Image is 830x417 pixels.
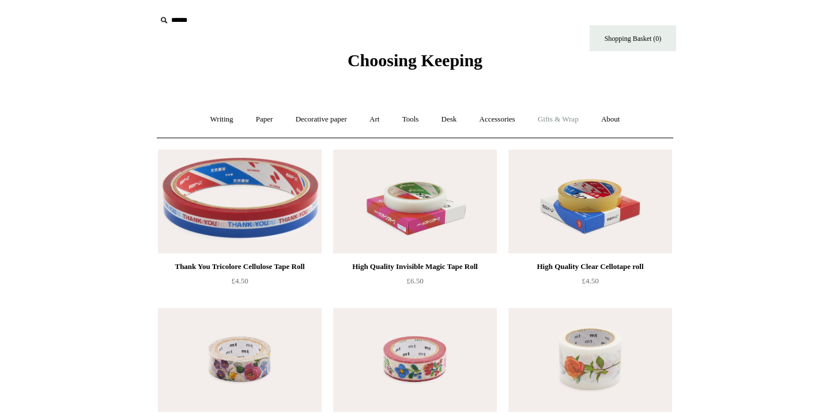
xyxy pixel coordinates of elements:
[333,308,497,412] img: Pink Embroidery MT Masking Tape
[333,308,497,412] a: Pink Embroidery MT Masking Tape Pink Embroidery MT Masking Tape
[508,150,672,253] a: High Quality Clear Cellotape roll High Quality Clear Cellotape roll
[348,60,482,68] a: Choosing Keeping
[333,150,497,253] a: High Quality Invisible Magic Tape Roll High Quality Invisible Magic Tape Roll
[158,150,322,253] a: Thank You Tricolore Cellulose Tape Roll Thank You Tricolore Cellulose Tape Roll
[200,104,244,135] a: Writing
[285,104,357,135] a: Decorative paper
[392,104,429,135] a: Tools
[359,104,390,135] a: Art
[161,260,319,274] div: Thank You Tricolore Cellulose Tape Roll
[508,308,672,412] img: Extra Thick Flowers MT Masking Tape
[348,51,482,70] span: Choosing Keeping
[333,150,497,253] img: High Quality Invisible Magic Tape Roll
[333,260,497,307] a: High Quality Invisible Magic Tape Roll £6.50
[469,104,526,135] a: Accessories
[246,104,284,135] a: Paper
[406,276,423,285] span: £6.50
[590,25,676,51] a: Shopping Basket (0)
[158,308,322,412] img: Lace & Flowers MT Masking Tape
[511,260,669,274] div: High Quality Clear Cellotape roll
[158,308,322,412] a: Lace & Flowers MT Masking Tape Lace & Flowers MT Masking Tape
[508,260,672,307] a: High Quality Clear Cellotape roll £4.50
[527,104,589,135] a: Gifts & Wrap
[158,260,322,307] a: Thank You Tricolore Cellulose Tape Roll £4.50
[336,260,494,274] div: High Quality Invisible Magic Tape Roll
[508,308,672,412] a: Extra Thick Flowers MT Masking Tape Extra Thick Flowers MT Masking Tape
[231,276,248,285] span: £4.50
[158,150,322,253] img: Thank You Tricolore Cellulose Tape Roll
[591,104,631,135] a: About
[582,276,598,285] span: £4.50
[508,150,672,253] img: High Quality Clear Cellotape roll
[431,104,467,135] a: Desk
